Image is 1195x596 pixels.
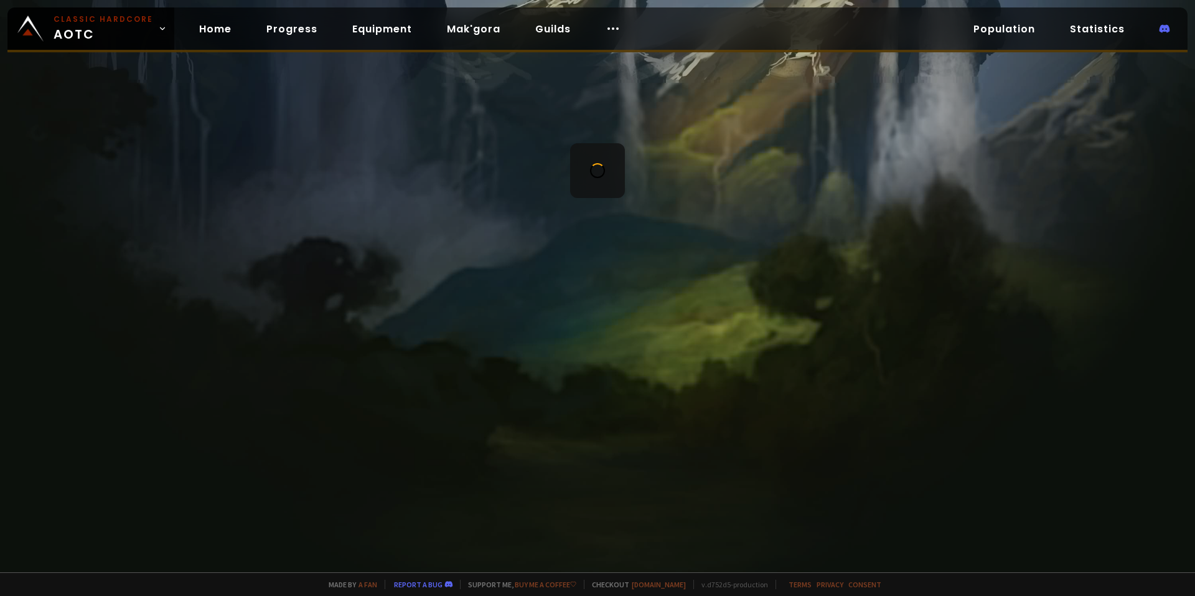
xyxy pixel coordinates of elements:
a: Privacy [817,580,843,589]
a: Terms [789,580,812,589]
a: Classic HardcoreAOTC [7,7,174,50]
a: Report a bug [394,580,443,589]
span: Checkout [584,580,686,589]
a: Home [189,16,241,42]
a: Buy me a coffee [515,580,576,589]
a: [DOMAIN_NAME] [632,580,686,589]
a: Consent [848,580,881,589]
a: a fan [358,580,377,589]
span: Support me, [460,580,576,589]
a: Mak'gora [437,16,510,42]
a: Equipment [342,16,422,42]
a: Guilds [525,16,581,42]
a: Statistics [1060,16,1135,42]
span: Made by [321,580,377,589]
span: v. d752d5 - production [693,580,768,589]
span: AOTC [54,14,153,44]
a: Population [963,16,1045,42]
a: Progress [256,16,327,42]
small: Classic Hardcore [54,14,153,25]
